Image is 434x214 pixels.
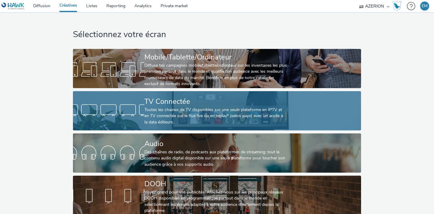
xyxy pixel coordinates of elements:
h1: Sélectionnez votre écran [73,29,361,40]
div: Diffuse tes campagnes mobile/tablette/ordinateur sur les inventaires les plus premium partout dan... [144,62,287,87]
div: TV Connectée [144,96,287,107]
a: Hawk Academy [392,1,404,11]
a: Mobile/Tablette/OrdinateurDiffuse tes campagnes mobile/tablette/ordinateur sur les inventaires le... [73,49,361,88]
a: TV ConnectéeToutes les chaines de TV disponibles sur une seule plateforme en IPTV et en TV connec... [73,91,361,130]
div: Mobile/Tablette/Ordinateur [144,52,287,62]
div: Voyez grand pour vos publicités! Affichez-vous sur les principaux réseaux DOOH disponibles en pro... [144,189,287,214]
div: Des chaînes de radio, de podcasts aux plateformes de streaming: tout le contenu audio digital dis... [144,149,287,168]
div: Audio [144,139,287,149]
img: undefined Logo [2,2,25,10]
a: AudioDes chaînes de radio, de podcasts aux plateformes de streaming: tout le contenu audio digita... [73,133,361,173]
img: Hawk Academy [392,1,401,11]
div: EM [422,2,428,11]
div: DOOH [144,179,287,189]
div: Toutes les chaines de TV disponibles sur une seule plateforme en IPTV et en TV connectée sur le f... [144,107,287,125]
